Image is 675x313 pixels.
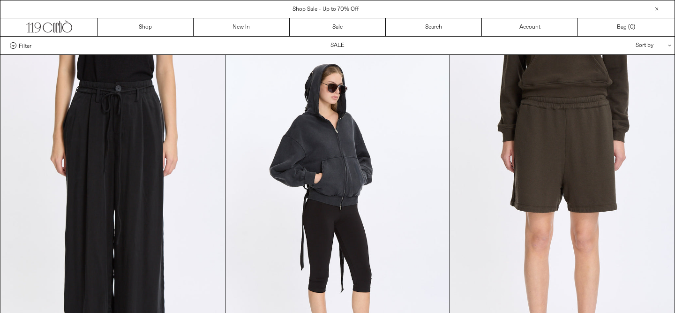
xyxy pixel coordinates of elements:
[630,23,633,31] span: 0
[578,18,674,36] a: Bag ()
[290,18,386,36] a: Sale
[630,23,635,31] span: )
[97,18,194,36] a: Shop
[386,18,482,36] a: Search
[292,6,359,13] a: Shop Sale - Up to 70% Off
[581,37,665,54] div: Sort by
[482,18,578,36] a: Account
[19,42,31,49] span: Filter
[194,18,290,36] a: New In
